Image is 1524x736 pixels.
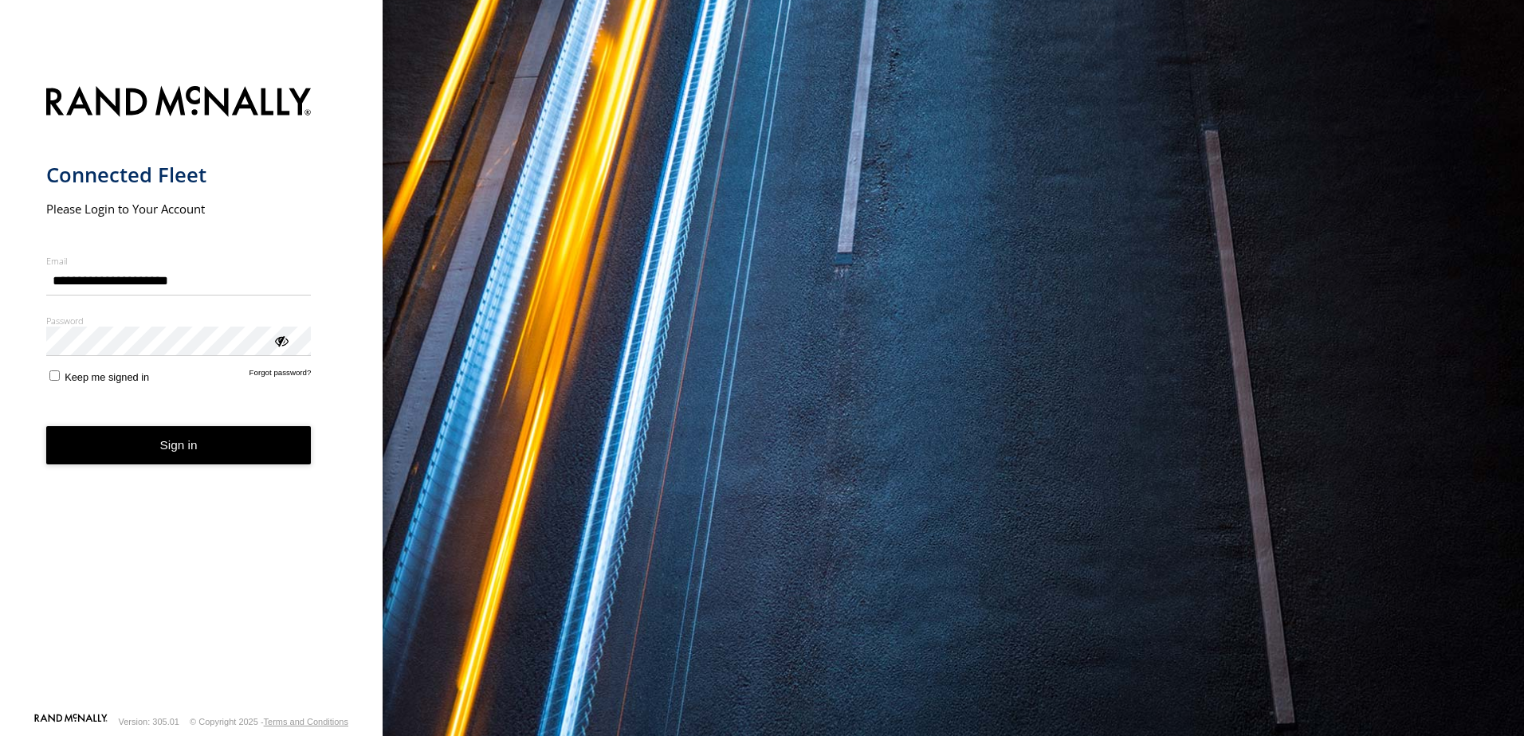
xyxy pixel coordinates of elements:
label: Password [46,315,312,327]
form: main [46,76,337,712]
input: Keep me signed in [49,370,60,381]
h1: Connected Fleet [46,162,312,188]
button: Sign in [46,426,312,465]
img: Rand McNally [46,83,312,123]
h2: Please Login to Your Account [46,201,312,217]
span: Keep me signed in [65,371,149,383]
div: © Copyright 2025 - [190,717,348,726]
label: Email [46,255,312,267]
a: Terms and Conditions [264,717,348,726]
a: Visit our Website [34,714,108,730]
a: Forgot password? [249,368,312,383]
div: ViewPassword [273,332,289,348]
div: Version: 305.01 [119,717,179,726]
